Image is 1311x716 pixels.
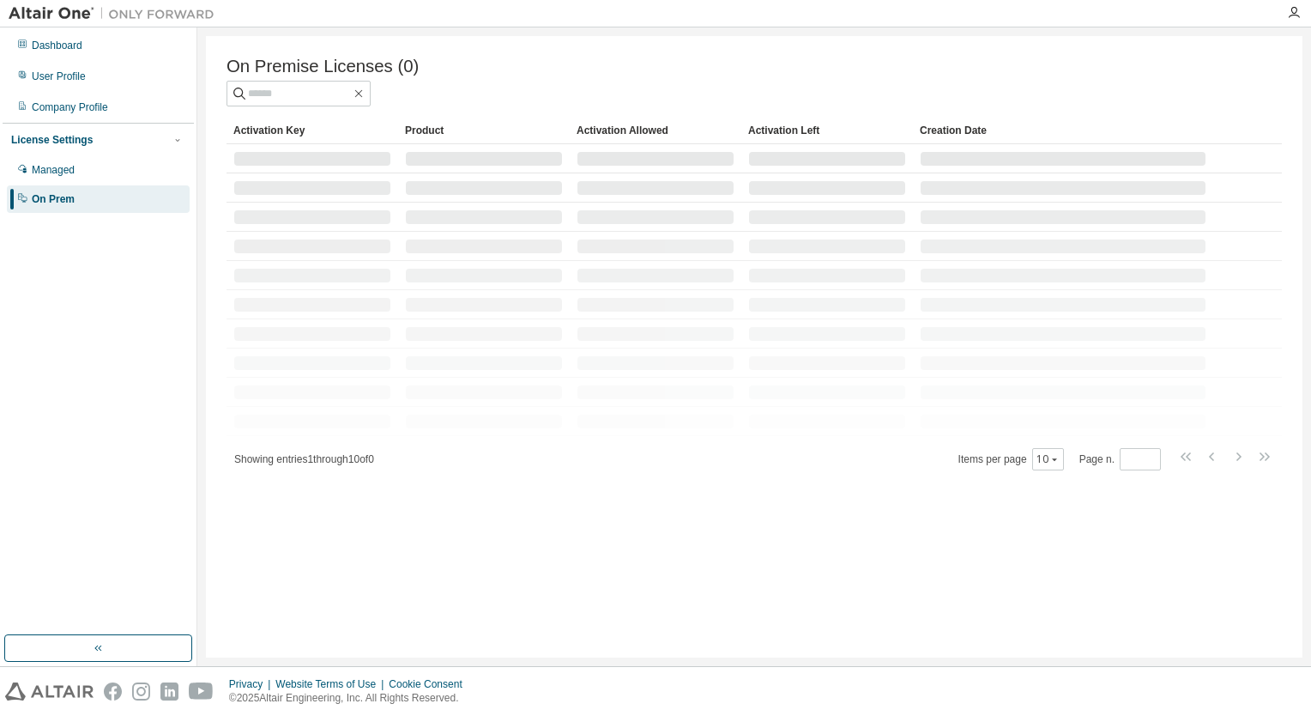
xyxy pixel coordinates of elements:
div: On Prem [32,192,75,206]
img: instagram.svg [132,683,150,701]
div: Dashboard [32,39,82,52]
div: Product [405,117,563,144]
span: Items per page [958,448,1064,470]
button: 10 [1036,452,1060,466]
div: Cookie Consent [389,677,472,691]
div: Activation Left [748,117,906,144]
img: altair_logo.svg [5,683,94,701]
p: © 2025 Altair Engineering, Inc. All Rights Reserved. [229,691,473,706]
div: License Settings [11,133,93,147]
div: User Profile [32,70,86,83]
span: Showing entries 1 through 10 of 0 [234,453,374,465]
div: Privacy [229,677,275,691]
img: facebook.svg [104,683,122,701]
div: Website Terms of Use [275,677,389,691]
div: Activation Key [233,117,391,144]
img: Altair One [9,5,223,22]
div: Creation Date [920,117,1206,144]
img: linkedin.svg [160,683,178,701]
span: On Premise Licenses (0) [227,57,419,76]
div: Activation Allowed [577,117,734,144]
div: Company Profile [32,100,108,114]
span: Page n. [1079,448,1161,470]
img: youtube.svg [189,683,214,701]
div: Managed [32,163,75,177]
